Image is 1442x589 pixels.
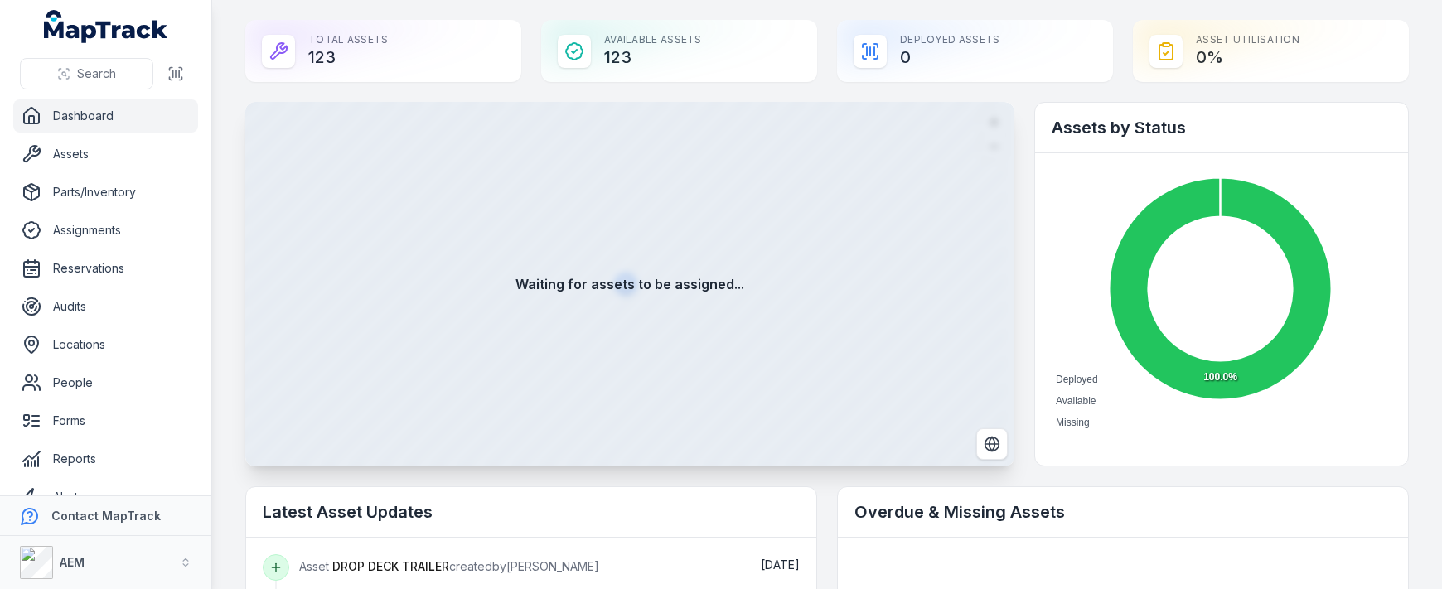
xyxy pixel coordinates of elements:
a: Dashboard [13,99,198,133]
strong: Contact MapTrack [51,509,161,523]
span: Search [77,65,116,82]
a: Reports [13,442,198,476]
button: Search [20,58,153,89]
a: DROP DECK TRAILER [332,558,449,575]
span: Missing [1056,417,1090,428]
a: Forms [13,404,198,437]
strong: AEM [60,555,85,569]
span: Deployed [1056,374,1098,385]
span: Available [1056,395,1096,407]
a: Reservations [13,252,198,285]
span: Asset created by [PERSON_NAME] [299,559,599,573]
h2: Latest Asset Updates [263,500,800,524]
a: Assignments [13,214,198,247]
a: Assets [13,138,198,171]
a: Locations [13,328,198,361]
h2: Assets by Status [1052,116,1391,139]
time: 20/08/2025, 10:08:45 am [761,558,800,572]
a: Alerts [13,480,198,514]
a: MapTrack [44,10,168,43]
h2: Overdue & Missing Assets [854,500,1391,524]
span: [DATE] [761,558,800,572]
a: Audits [13,290,198,323]
a: People [13,366,198,399]
button: Switch to Satellite View [976,428,1008,460]
strong: Waiting for assets to be assigned... [515,274,744,294]
a: Parts/Inventory [13,176,198,209]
